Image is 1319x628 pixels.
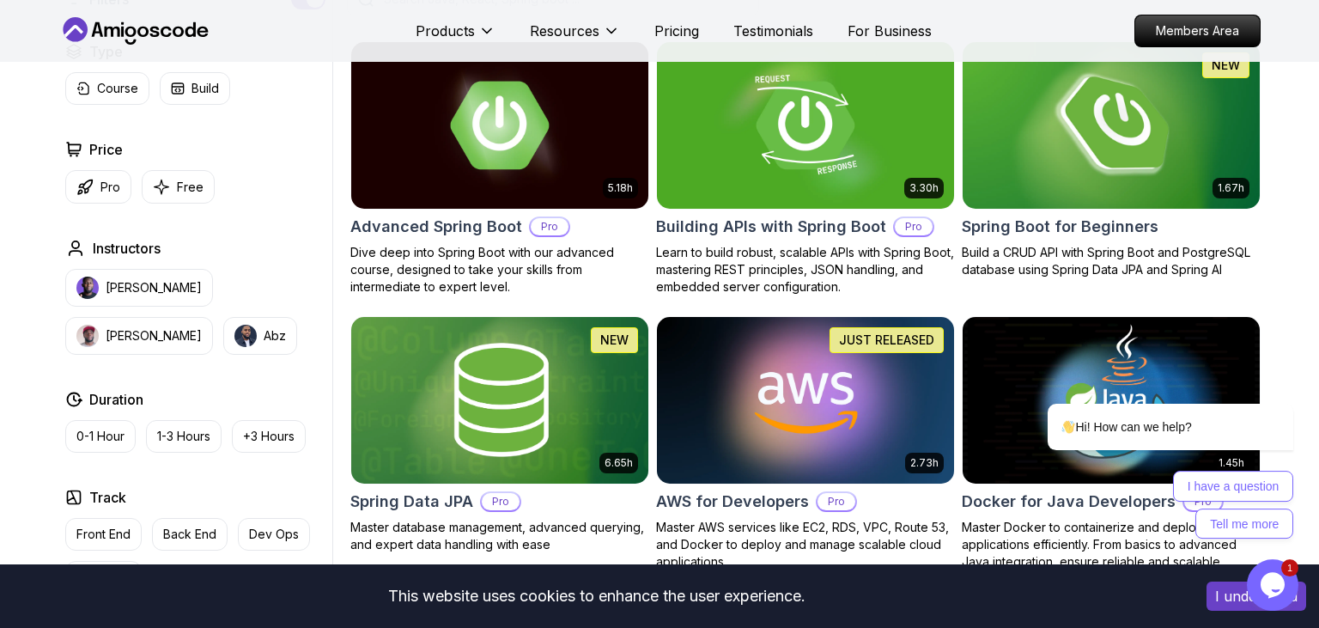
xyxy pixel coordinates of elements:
[350,519,649,553] p: Master database management, advanced querying, and expert data handling with ease
[238,518,310,551] button: Dev Ops
[142,170,215,204] button: Free
[962,244,1261,278] p: Build a CRUD API with Spring Boot and PostgreSQL database using Spring Data JPA and Spring AI
[482,493,520,510] p: Pro
[656,519,955,570] p: Master AWS services like EC2, RDS, VPC, Route 53, and Docker to deploy and manage scalable cloud ...
[65,269,213,307] button: instructor img[PERSON_NAME]
[656,41,955,296] a: Building APIs with Spring Boot card3.30hBuilding APIs with Spring BootProLearn to build robust, s...
[350,490,473,514] h2: Spring Data JPA
[97,80,138,97] p: Course
[962,215,1158,239] h2: Spring Boot for Beginners
[65,170,131,204] button: Pro
[350,244,649,296] p: Dive deep into Spring Boot with our advanced course, designed to take your skills from intermedia...
[600,332,629,349] p: NEW
[909,181,939,195] p: 3.30h
[656,316,955,570] a: AWS for Developers card2.73hJUST RELEASEDAWS for DevelopersProMaster AWS services like EC2, RDS, ...
[1218,181,1244,195] p: 1.67h
[65,317,213,355] button: instructor img[PERSON_NAME]
[416,21,495,55] button: Products
[350,215,522,239] h2: Advanced Spring Boot
[93,238,161,259] h2: Instructors
[962,519,1261,588] p: Master Docker to containerize and deploy Java applications efficiently. From basics to advanced J...
[1247,559,1302,611] iframe: chat widget
[895,218,933,235] p: Pro
[232,420,306,453] button: +3 Hours
[76,428,125,445] p: 0-1 Hour
[993,249,1302,551] iframe: chat widget
[351,42,648,209] img: Advanced Spring Boot card
[13,577,1181,615] div: This website uses cookies to enhance the user experience.
[350,41,649,296] a: Advanced Spring Boot card5.18hAdvanced Spring BootProDive deep into Spring Boot with our advanced...
[89,487,126,508] h2: Track
[223,317,297,355] button: instructor imgAbz
[243,428,295,445] p: +3 Hours
[106,327,202,344] p: [PERSON_NAME]
[65,518,142,551] button: Front End
[76,325,99,347] img: instructor img
[163,526,216,543] p: Back End
[608,181,633,195] p: 5.18h
[656,490,809,514] h2: AWS for Developers
[89,139,123,160] h2: Price
[177,179,204,196] p: Free
[1134,15,1261,47] a: Members Area
[962,490,1176,514] h2: Docker for Java Developers
[89,389,143,410] h2: Duration
[264,327,286,344] p: Abz
[656,215,886,239] h2: Building APIs with Spring Boot
[955,38,1267,212] img: Spring Boot for Beginners card
[962,41,1261,278] a: Spring Boot for Beginners card1.67hNEWSpring Boot for BeginnersBuild a CRUD API with Spring Boot ...
[100,179,120,196] p: Pro
[146,420,222,453] button: 1-3 Hours
[1135,15,1260,46] p: Members Area
[654,21,699,41] a: Pricing
[848,21,932,41] a: For Business
[76,526,131,543] p: Front End
[152,518,228,551] button: Back End
[65,72,149,105] button: Course
[65,561,142,594] button: Full Stack
[605,456,633,470] p: 6.65h
[963,317,1260,484] img: Docker for Java Developers card
[416,21,475,41] p: Products
[656,244,955,296] p: Learn to build robust, scalable APIs with Spring Boot, mastering REST principles, JSON handling, ...
[530,21,599,41] p: Resources
[818,493,855,510] p: Pro
[351,317,648,484] img: Spring Data JPA card
[1207,582,1306,611] button: Accept cookies
[657,42,954,209] img: Building APIs with Spring Boot card
[249,526,299,543] p: Dev Ops
[733,21,813,41] a: Testimonials
[76,277,99,299] img: instructor img
[962,316,1261,588] a: Docker for Java Developers card1.45hDocker for Java DevelopersProMaster Docker to containerize an...
[234,325,257,347] img: instructor img
[157,428,210,445] p: 1-3 Hours
[530,21,620,55] button: Resources
[531,218,568,235] p: Pro
[1212,57,1240,74] p: NEW
[65,420,136,453] button: 0-1 Hour
[350,316,649,553] a: Spring Data JPA card6.65hNEWSpring Data JPAProMaster database management, advanced querying, and ...
[657,317,954,484] img: AWS for Developers card
[191,80,219,97] p: Build
[910,456,939,470] p: 2.73h
[106,279,202,296] p: [PERSON_NAME]
[160,72,230,105] button: Build
[839,332,934,349] p: JUST RELEASED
